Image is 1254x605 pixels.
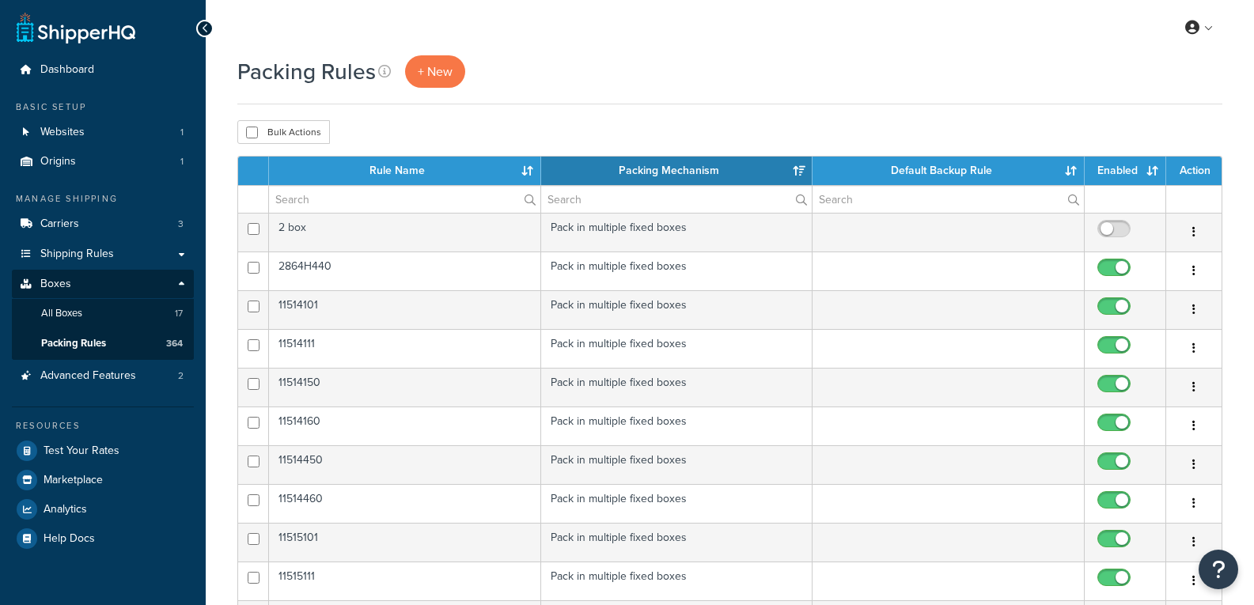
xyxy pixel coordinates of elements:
td: Pack in multiple fixed boxes [541,562,813,600]
a: Help Docs [12,524,194,553]
td: Pack in multiple fixed boxes [541,406,813,445]
input: Search [541,186,813,213]
span: 3 [178,217,184,231]
span: 1 [180,126,184,139]
span: Dashboard [40,63,94,77]
th: Action [1166,157,1222,185]
td: Pack in multiple fixed boxes [541,290,813,329]
span: Packing Rules [41,337,106,350]
td: Pack in multiple fixed boxes [541,523,813,562]
td: 11514111 [269,329,541,368]
span: Help Docs [44,532,95,546]
a: Advanced Features 2 [12,361,194,391]
li: Boxes [12,270,194,360]
td: Pack in multiple fixed boxes [541,329,813,368]
td: Pack in multiple fixed boxes [541,445,813,484]
span: Carriers [40,217,79,231]
span: Advanced Features [40,369,136,383]
span: Shipping Rules [40,248,114,261]
td: 11514460 [269,484,541,523]
td: Pack in multiple fixed boxes [541,368,813,406]
button: Open Resource Center [1199,550,1238,589]
a: Websites 1 [12,118,194,147]
span: 1 [180,155,184,168]
th: Packing Mechanism: activate to sort column ascending [541,157,813,185]
td: 11514101 [269,290,541,329]
li: Carriers [12,210,194,239]
li: Packing Rules [12,329,194,358]
div: Resources [12,419,194,433]
td: Pack in multiple fixed boxes [541,484,813,523]
td: 11515101 [269,523,541,562]
a: Analytics [12,495,194,524]
span: Test Your Rates [44,444,119,458]
td: Pack in multiple fixed boxes [541,213,813,251]
li: Advanced Features [12,361,194,391]
td: 11514150 [269,368,541,406]
span: Websites [40,126,85,139]
a: All Boxes 17 [12,299,194,328]
a: Carriers 3 [12,210,194,239]
a: Test Your Rates [12,437,194,465]
li: Websites [12,118,194,147]
span: Origins [40,155,76,168]
input: Search [269,186,540,213]
li: All Boxes [12,299,194,328]
td: 11514450 [269,445,541,484]
h1: Packing Rules [237,56,376,87]
span: 364 [166,337,183,350]
a: Packing Rules 364 [12,329,194,358]
td: Pack in multiple fixed boxes [541,251,813,290]
th: Enabled: activate to sort column ascending [1085,157,1166,185]
a: ShipperHQ Home [17,12,135,43]
td: 11514160 [269,406,541,445]
span: All Boxes [41,307,82,320]
button: Bulk Actions [237,120,330,144]
a: + New [405,55,465,88]
th: Default Backup Rule: activate to sort column ascending [813,157,1085,185]
span: Boxes [40,278,71,291]
a: Marketplace [12,466,194,494]
div: Basic Setup [12,100,194,114]
a: Boxes [12,270,194,299]
span: Marketplace [44,474,103,487]
span: 17 [175,307,183,320]
div: Manage Shipping [12,192,194,206]
td: 2864H440 [269,251,541,290]
span: Analytics [44,503,87,516]
span: + New [418,62,453,81]
a: Origins 1 [12,147,194,176]
li: Origins [12,147,194,176]
input: Search [813,186,1084,213]
td: 11515111 [269,562,541,600]
td: 2 box [269,213,541,251]
span: 2 [178,369,184,383]
a: Dashboard [12,55,194,85]
th: Rule Name: activate to sort column ascending [269,157,541,185]
a: Shipping Rules [12,240,194,269]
